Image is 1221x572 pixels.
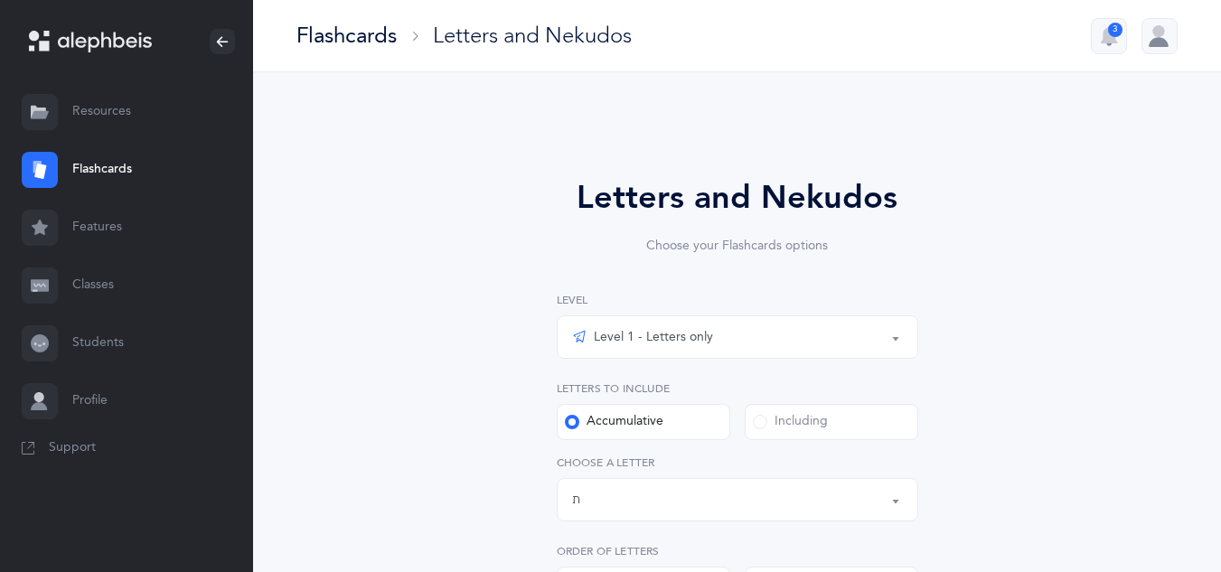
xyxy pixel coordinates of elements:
label: Order of letters [557,543,918,559]
button: 3 [1091,18,1127,54]
div: Letters and Nekudos [433,21,632,51]
span: Support [49,439,96,457]
div: Including [753,413,828,431]
label: Level [557,292,918,308]
div: Accumulative [565,413,663,431]
button: ת [557,478,918,521]
label: Choose a letter [557,455,918,471]
label: Letters to include [557,380,918,397]
button: Level 1 - Letters only [557,315,918,359]
div: 3 [1108,23,1122,37]
div: Choose your Flashcards options [506,237,969,256]
div: Letters and Nekudos [506,173,969,222]
div: Flashcards [296,21,397,51]
div: Level 1 - Letters only [572,326,713,348]
div: ת [572,491,580,510]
